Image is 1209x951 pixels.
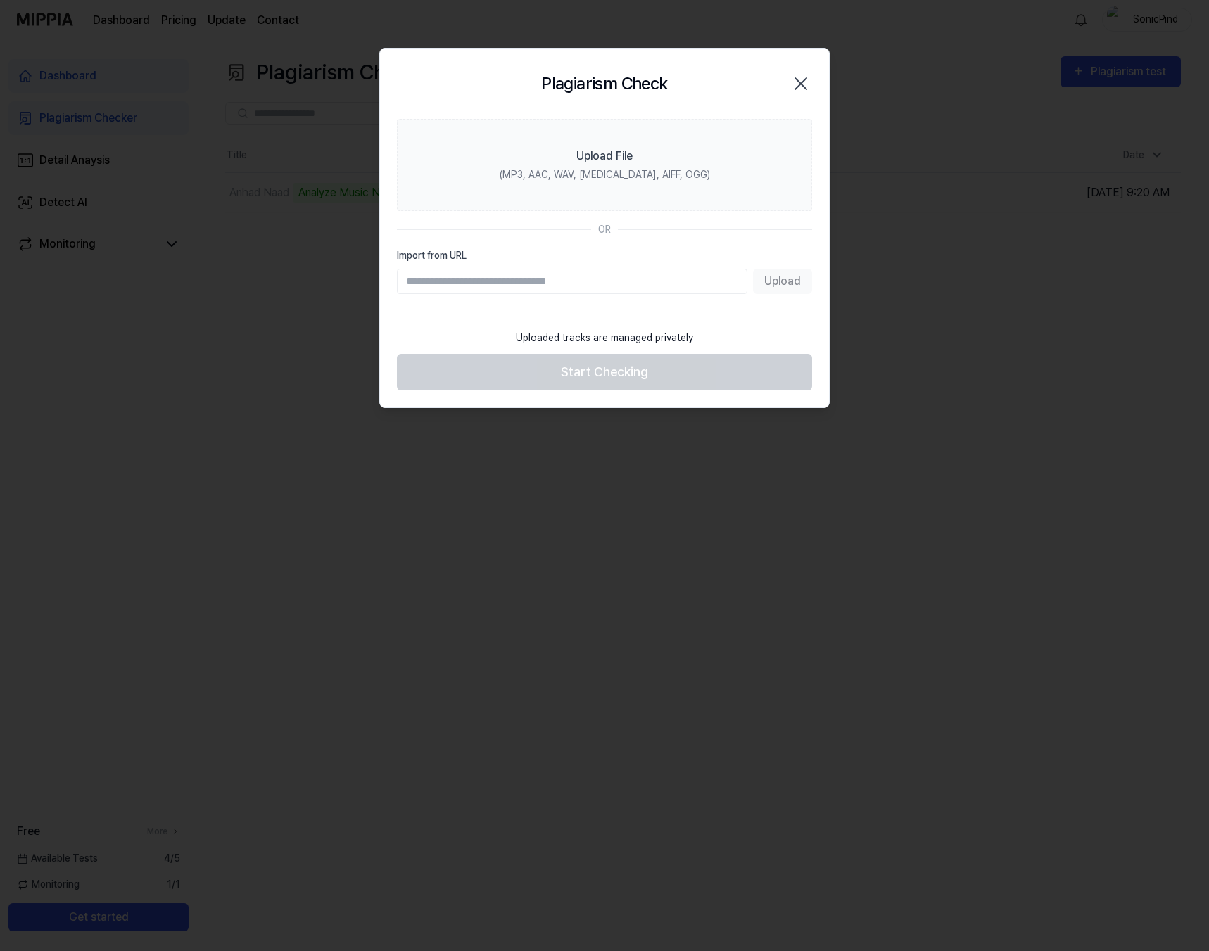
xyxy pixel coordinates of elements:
div: Uploaded tracks are managed privately [507,322,702,354]
h2: Plagiarism Check [541,71,667,96]
div: (MP3, AAC, WAV, [MEDICAL_DATA], AIFF, OGG) [500,167,710,182]
div: OR [598,222,611,237]
label: Import from URL [397,248,812,263]
div: Upload File [576,148,633,165]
